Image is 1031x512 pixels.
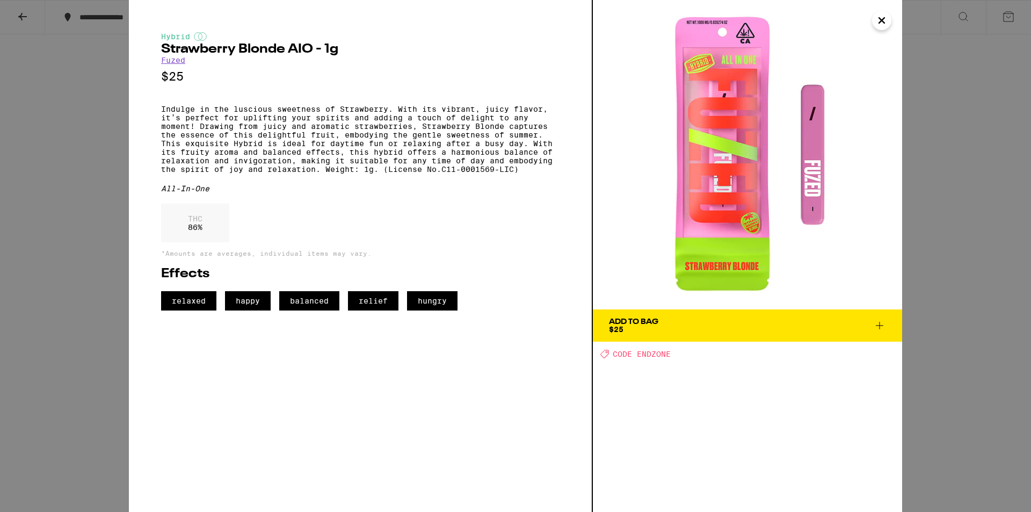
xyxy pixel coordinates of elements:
[161,105,560,174] p: Indulge in the luscious sweetness of Strawberry. With its vibrant, juicy flavor, it’s perfect for...
[161,268,560,280] h2: Effects
[348,291,398,311] span: relief
[161,32,560,41] div: Hybrid
[407,291,458,311] span: hungry
[161,56,185,64] a: Fuzed
[161,291,216,311] span: relaxed
[161,250,560,257] p: *Amounts are averages, individual items may vary.
[872,11,891,30] button: Close
[161,43,560,56] h2: Strawberry Blonde AIO - 1g
[6,8,77,16] span: Hi. Need any help?
[279,291,339,311] span: balanced
[613,350,671,358] span: CODE ENDZONE
[188,214,202,223] p: THC
[194,32,207,41] img: hybridColor.svg
[593,309,902,342] button: Add To Bag$25
[225,291,271,311] span: happy
[609,325,623,334] span: $25
[161,204,229,242] div: 86 %
[161,184,560,193] div: All-In-One
[161,70,560,83] p: $25
[609,318,658,326] div: Add To Bag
